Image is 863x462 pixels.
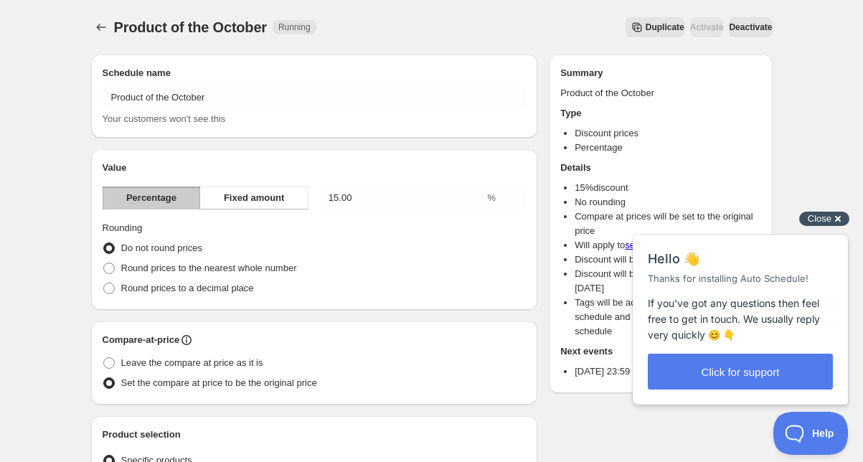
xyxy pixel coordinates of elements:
li: 15 % discount [575,181,760,195]
span: Percentage [126,191,176,205]
h2: Next events [560,344,760,359]
span: Round prices to the nearest whole number [121,263,297,273]
span: Rounding [103,222,143,233]
button: Schedules [91,17,111,37]
span: Running [278,22,311,33]
li: Will apply to [575,238,760,253]
span: Product of the October [114,19,267,35]
h2: Schedule name [103,66,527,80]
h2: Summary [560,66,760,80]
button: Deactivate [729,17,772,37]
li: Percentage [575,141,760,155]
li: Tags will be added at the start of the schedule and removed at the end of the schedule [575,296,760,339]
iframe: Help Scout Beacon - Open [773,412,849,455]
li: Discount will be removed at 11:59 PM [DATE] [575,267,760,296]
span: Leave the compare at price as it is [121,357,263,368]
h2: Value [103,161,527,175]
h2: Compare-at-price [103,333,180,347]
h2: Type [560,106,760,121]
span: Duplicate [646,22,684,33]
iframe: Help Scout Beacon - Messages and Notifications [626,199,857,412]
p: [DATE] 23:59 Fri [575,364,643,379]
span: Deactivate [729,22,772,33]
button: Secondary action label [626,17,684,37]
button: Percentage [103,187,201,209]
h2: Details [560,161,760,175]
h2: Product selection [103,428,527,442]
li: Compare at prices will be set to the original price [575,209,760,238]
span: Fixed amount [224,191,285,205]
span: % [488,192,496,203]
span: Your customers won't see this [103,113,226,124]
p: Product of the October [560,86,760,100]
span: Set the compare at price to be the original price [121,377,317,388]
li: No rounding [575,195,760,209]
button: Fixed amount [199,187,308,209]
span: Round prices to a decimal place [121,283,254,293]
li: Discount will be applied at 10:20 AM [DATE] [575,253,760,267]
li: Discount prices [575,126,760,141]
span: Do not round prices [121,242,202,253]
